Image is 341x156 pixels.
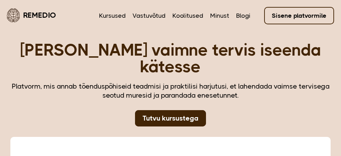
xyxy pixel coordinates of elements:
a: Sisene platvormile [264,7,334,24]
a: Kursused [99,11,126,20]
a: Blogi [236,11,250,20]
img: Remedio logo [7,8,20,22]
h1: [PERSON_NAME] vaimne tervis iseenda kätesse [10,42,331,75]
a: Vastuvõtud [133,11,165,20]
a: Remedio [7,7,56,23]
a: Minust [210,11,229,20]
a: Koolitused [172,11,203,20]
div: Platvorm, mis annab tõenduspõhiseid teadmisi ja praktilisi harjutusi, et lahendada vaimse tervise... [10,82,331,100]
a: Tutvu kursustega [135,110,206,126]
